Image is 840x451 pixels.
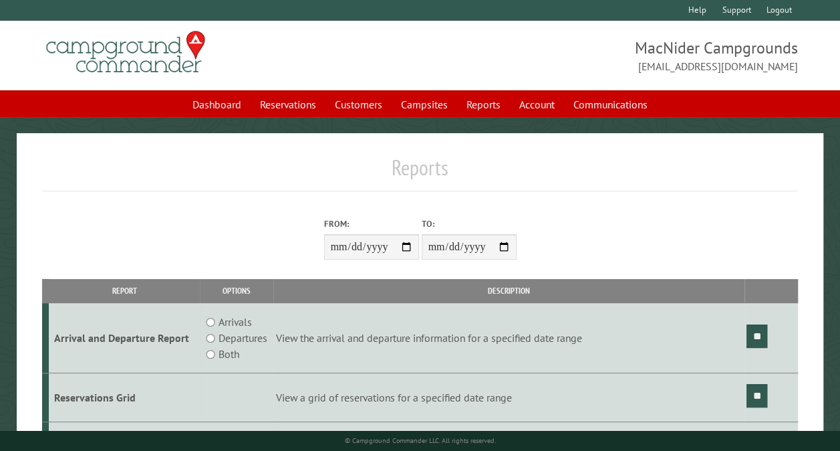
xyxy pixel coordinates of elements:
label: Both [219,346,239,362]
th: Description [273,279,744,302]
a: Reports [458,92,509,117]
td: Reservations Grid [49,373,200,422]
label: Arrivals [219,314,252,330]
td: Arrival and Departure Report [49,303,200,373]
label: To: [422,217,517,230]
th: Report [49,279,200,302]
span: MacNider Campgrounds [EMAIL_ADDRESS][DOMAIN_NAME] [420,37,799,74]
td: View a grid of reservations for a specified date range [273,373,744,422]
a: Campsites [393,92,456,117]
a: Account [511,92,563,117]
a: Reservations [252,92,324,117]
label: Departures [219,330,267,346]
a: Dashboard [184,92,249,117]
a: Customers [327,92,390,117]
h1: Reports [42,155,798,191]
a: Communications [565,92,656,117]
small: © Campground Commander LLC. All rights reserved. [345,436,496,445]
label: From: [324,217,419,230]
td: View the arrival and departure information for a specified date range [273,303,744,373]
th: Options [200,279,273,302]
img: Campground Commander [42,26,209,78]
